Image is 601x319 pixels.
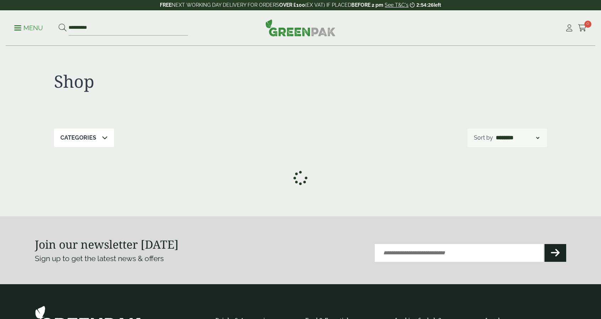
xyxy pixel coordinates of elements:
[385,2,408,8] a: See T&C's
[265,19,336,36] img: GreenPak Supplies
[160,2,172,8] strong: FREE
[416,2,433,8] span: 2:54:26
[60,134,96,142] p: Categories
[14,24,43,32] p: Menu
[474,134,493,142] p: Sort by
[578,25,587,32] i: Cart
[35,253,274,264] p: Sign up to get the latest news & offers
[494,134,541,142] select: Shop order
[578,23,587,33] a: 0
[54,71,300,92] h1: Shop
[584,21,591,28] span: 0
[351,2,383,8] strong: BEFORE 2 pm
[35,237,179,252] strong: Join our newsletter [DATE]
[14,24,43,31] a: Menu
[434,2,441,8] span: left
[279,2,305,8] strong: OVER £100
[565,25,574,32] i: My Account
